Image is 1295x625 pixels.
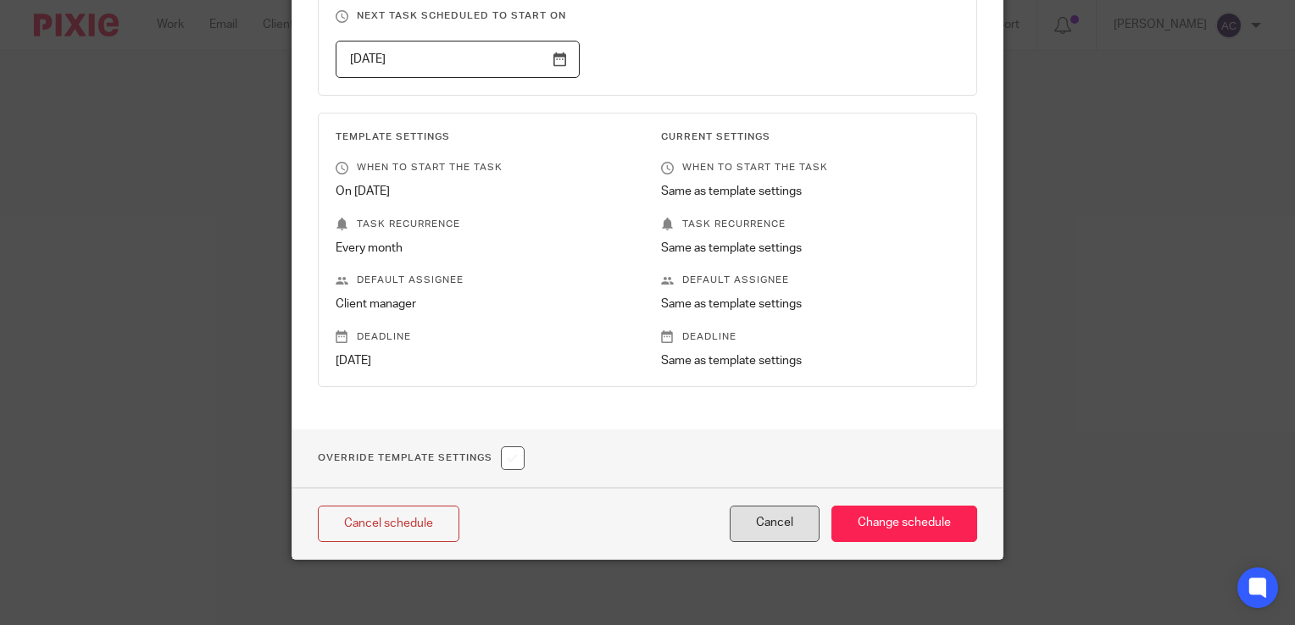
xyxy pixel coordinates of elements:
p: [DATE] [336,352,635,369]
p: Every month [336,240,635,257]
h3: Template Settings [336,130,635,144]
p: Deadline [336,330,635,344]
p: Deadline [661,330,960,344]
p: Task recurrence [336,218,635,231]
p: Same as template settings [661,240,960,257]
a: Cancel schedule [318,506,459,542]
p: When to start the task [661,161,960,174]
p: Task recurrence [661,218,960,231]
h3: Current Settings [661,130,960,144]
p: Default assignee [661,274,960,287]
h1: Override Template Settings [318,446,525,470]
p: Same as template settings [661,183,960,200]
h3: Next task scheduled to start on [336,9,959,23]
input: Change schedule [831,506,977,542]
p: When to start the task [336,161,635,174]
p: Same as template settings [661,352,960,369]
button: Cancel [730,506,820,542]
p: Same as template settings [661,296,960,312]
p: Default assignee [336,274,635,287]
p: On [DATE] [336,183,635,200]
p: Client manager [336,296,635,312]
